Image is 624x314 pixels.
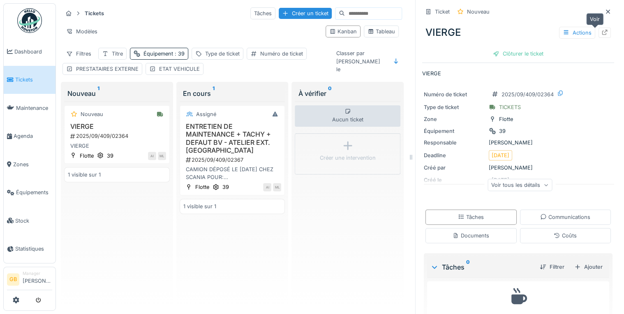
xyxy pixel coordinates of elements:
div: Tâches [458,213,484,221]
a: Maintenance [4,94,55,122]
div: Filtrer [536,261,568,272]
img: Badge_color-CXgf-gQk.svg [17,8,42,33]
div: Numéro de ticket [260,50,303,58]
h3: ENTRETIEN DE MAINTENANCE + TACHY + DEFAUT BV - ATELIER EXT. [GEOGRAPHIC_DATA] [183,123,282,154]
span: Statistiques [15,245,52,253]
a: Stock [4,207,55,235]
div: Aucun ticket [295,105,400,127]
div: Numéro de ticket [424,91,485,98]
div: 2025/09/409/02367 [185,156,282,164]
div: Type de ticket [424,103,485,111]
div: Flotte [499,115,513,123]
sup: 0 [466,262,470,272]
div: Type de ticket [205,50,240,58]
div: AI [263,183,271,191]
div: Classer par [PERSON_NAME] le [333,47,388,75]
div: Tâches [430,262,533,272]
div: ML [273,183,281,191]
div: 1 visible sur 1 [68,171,101,179]
div: Coûts [554,232,577,240]
span: Équipements [16,188,52,196]
div: Créer un ticket [279,8,332,19]
p: VIERGE [422,70,614,77]
div: 1 visible sur 1 [183,202,216,210]
div: Responsable [424,139,485,147]
div: [PERSON_NAME] [424,139,612,147]
div: À vérifier [298,88,397,98]
div: Manager [23,270,52,277]
div: Nouveau [81,110,103,118]
div: CAMION DÉPOSÉ LE [DATE] CHEZ SCANIA POUR: - ENTRETIEN - HOMOLOGATION TACHY - DEFAUT BOÎTE DE VITE... [183,165,282,181]
span: Maintenance [16,104,52,112]
li: GB [7,273,19,286]
div: ETAT VEHICULE [159,65,200,73]
div: VIERGE [422,22,614,43]
a: Dashboard [4,37,55,66]
div: Actions [559,27,595,39]
div: Modèles [62,26,101,37]
div: 39 [499,127,506,135]
li: [PERSON_NAME] [23,270,52,288]
div: Ticket [435,8,450,16]
div: AI [148,152,156,160]
div: Tâches [250,7,275,19]
sup: 1 [97,88,99,98]
div: Flotte [195,183,209,191]
span: Dashboard [14,48,52,56]
a: Statistiques [4,235,55,263]
div: 39 [222,183,229,191]
div: Clôturer le ticket [490,48,547,59]
span: : 39 [173,51,185,57]
sup: 1 [213,88,215,98]
span: Stock [15,217,52,225]
div: ML [158,152,166,160]
div: Tableau [367,28,395,35]
div: Nouveau [67,88,166,98]
div: Équipement [424,127,485,135]
span: Tickets [15,76,52,84]
div: Créer une intervention [320,154,376,162]
div: Titre [112,50,123,58]
div: Filtres [62,48,95,60]
a: Agenda [4,122,55,151]
div: Voir tous les détails [488,179,552,191]
div: Kanban [329,28,357,35]
div: En cours [183,88,282,98]
div: Assigné [196,110,216,118]
div: Communications [540,213,590,221]
div: [DATE] [492,151,509,159]
div: 2025/09/409/02364 [69,132,166,140]
div: [PERSON_NAME] [424,164,612,172]
div: Équipement [143,50,185,58]
div: Deadline [424,151,485,159]
div: VIERGE [68,142,166,150]
div: Documents [453,232,489,240]
a: GB Manager[PERSON_NAME] [7,270,52,290]
div: Créé par [424,164,485,172]
a: Tickets [4,66,55,94]
div: 39 [107,152,113,160]
div: Nouveau [467,8,490,16]
div: Zone [424,115,485,123]
div: 2025/09/409/02364 [502,91,554,98]
span: Zones [13,160,52,168]
div: TICKETS [499,103,521,111]
div: Ajouter [571,261,606,272]
a: Zones [4,150,55,179]
div: Voir [586,13,603,25]
span: Agenda [14,132,52,140]
h3: VIERGE [68,123,166,130]
a: Équipements [4,179,55,207]
sup: 0 [328,88,331,98]
div: Flotte [80,152,94,160]
strong: Tickets [81,9,107,17]
div: PRESTATAIRES EXTERNE [76,65,139,73]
